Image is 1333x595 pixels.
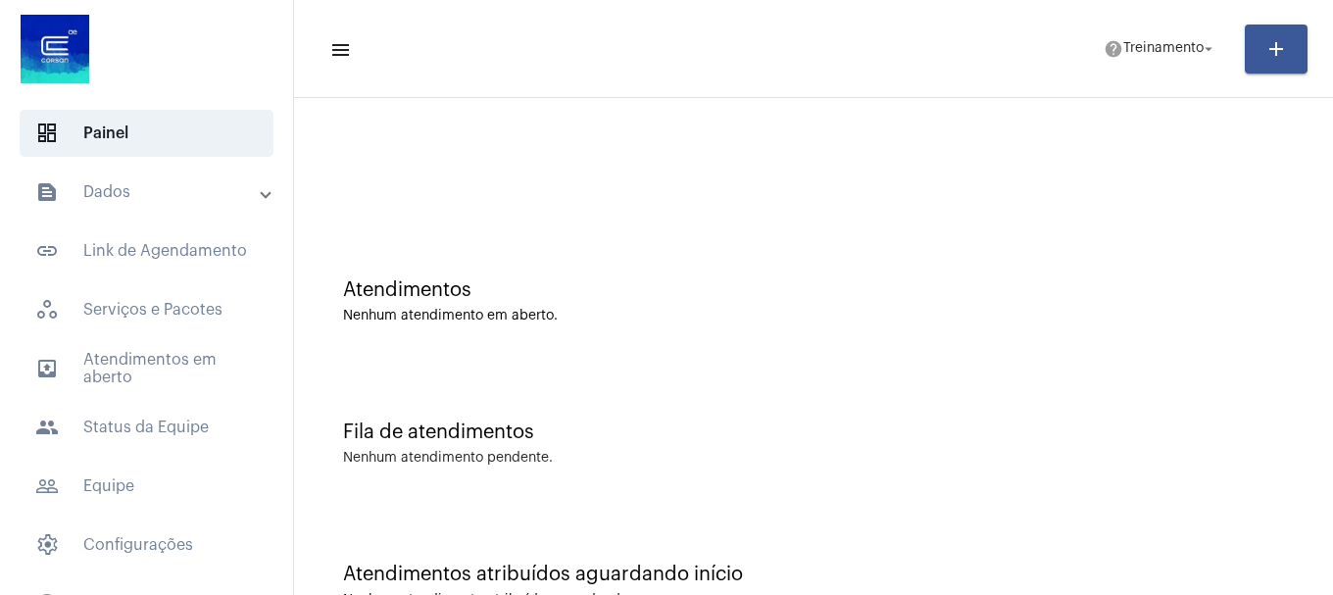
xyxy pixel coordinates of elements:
span: Equipe [20,463,273,510]
mat-icon: help [1104,39,1123,59]
span: Status da Equipe [20,404,273,451]
mat-expansion-panel-header: sidenav iconDados [12,169,293,216]
span: Treinamento [1123,42,1204,56]
span: Link de Agendamento [20,227,273,274]
span: Serviços e Pacotes [20,286,273,333]
mat-icon: arrow_drop_down [1200,40,1217,58]
mat-icon: sidenav icon [35,357,59,380]
mat-icon: sidenav icon [35,474,59,498]
div: Atendimentos [343,279,1284,301]
span: sidenav icon [35,122,59,145]
div: Nenhum atendimento pendente. [343,451,553,466]
mat-icon: sidenav icon [329,38,349,62]
span: Atendimentos em aberto [20,345,273,392]
div: Atendimentos atribuídos aguardando início [343,564,1284,585]
mat-icon: sidenav icon [35,239,59,263]
mat-icon: add [1264,37,1288,61]
div: Nenhum atendimento em aberto. [343,309,1284,323]
span: sidenav icon [35,533,59,557]
mat-panel-title: Dados [35,180,262,204]
mat-icon: sidenav icon [35,180,59,204]
img: d4669ae0-8c07-2337-4f67-34b0df7f5ae4.jpeg [16,10,94,88]
span: Configurações [20,521,273,569]
mat-icon: sidenav icon [35,416,59,439]
span: Painel [20,110,273,157]
button: Treinamento [1092,29,1229,69]
div: Fila de atendimentos [343,421,1284,443]
span: sidenav icon [35,298,59,322]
